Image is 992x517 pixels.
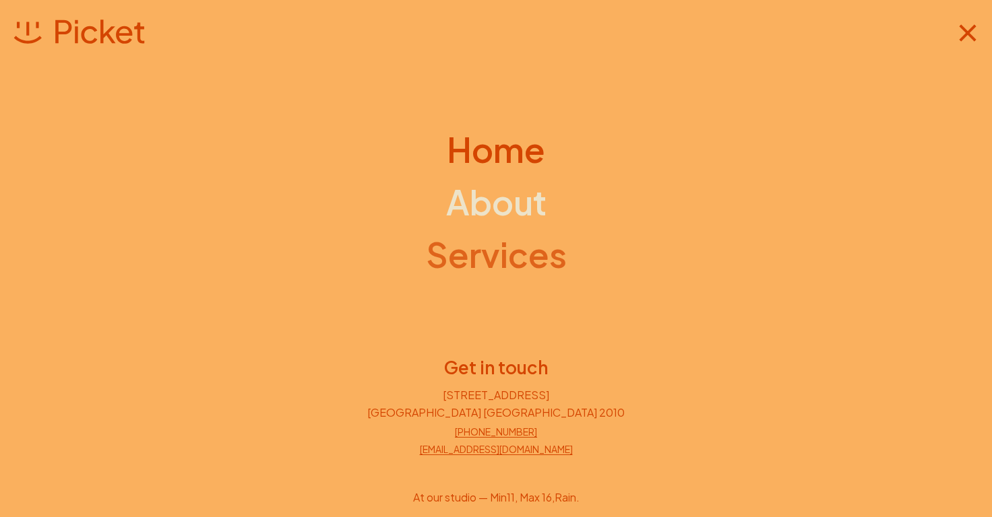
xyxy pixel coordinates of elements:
[367,424,625,439] a: [PHONE_NUMBER]
[446,185,547,219] a: About
[367,386,625,421] p: [STREET_ADDRESS] [GEOGRAPHIC_DATA] [GEOGRAPHIC_DATA] 2010
[367,357,625,378] h2: Get in touch
[447,133,545,166] a: Home
[367,442,625,456] a: [EMAIL_ADDRESS][DOMAIN_NAME]
[413,489,580,506] p: At our studio — Min 11 , Max 16 , Rain .
[426,238,567,271] a: Services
